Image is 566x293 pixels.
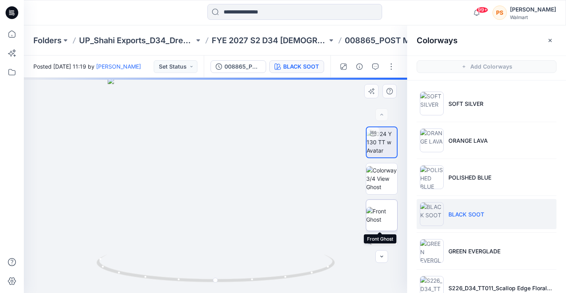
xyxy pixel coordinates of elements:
div: Walmart [510,14,556,20]
img: 2024 Y 130 TT w Avatar [367,130,397,155]
img: Back Ghost [366,243,397,260]
a: [PERSON_NAME] [96,63,141,70]
img: GREEN EVERGLADE [420,239,444,263]
a: UP_Shahi Exports_D34_Dresses [79,35,194,46]
img: Colorway 3/4 View Ghost [366,166,397,191]
img: Front Ghost [366,207,397,224]
button: Details [353,60,366,73]
button: 008865_POST MPCI_SWEETHEART MINI FLUTTER DRESS [211,60,266,73]
a: Folders [33,35,62,46]
div: BLACK SOOT [283,62,319,71]
button: BLACK SOOT [269,60,324,73]
span: Posted [DATE] 11:19 by [33,62,141,71]
a: FYE 2027 S2 D34 [DEMOGRAPHIC_DATA] Dresses - Shahi [212,35,327,46]
p: SOFT SILVER [448,100,483,108]
img: ORANGE LAVA [420,128,444,152]
p: POLISHED BLUE [448,173,491,182]
img: BLACK SOOT [420,202,444,226]
h2: Colorways [417,36,458,45]
img: POLISHED BLUE [420,165,444,189]
p: BLACK SOOT [448,210,484,218]
span: 99+ [476,7,488,13]
p: ORANGE LAVA [448,136,488,145]
div: 008865_POST MPCI_SWEETHEART MINI FLUTTER DRESS [224,62,261,71]
p: S226_D34_TT011_Scallop Edge Floral_Green Notes_21.33cm [448,284,553,292]
div: PS [493,6,507,20]
div: [PERSON_NAME] [510,5,556,14]
p: 008865_POST MPCI_SWEETHEART MINI FLUTTER DRESS [345,35,460,46]
p: GREEN EVERGLADE [448,247,500,255]
img: SOFT SILVER [420,92,444,115]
